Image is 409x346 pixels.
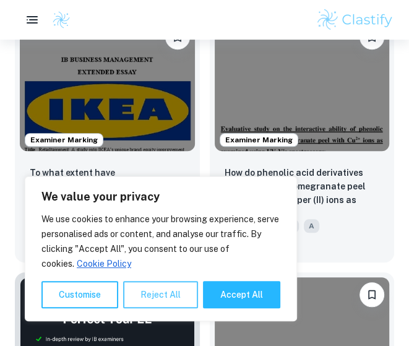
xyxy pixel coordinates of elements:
button: Reject All [123,281,198,308]
a: Examiner MarkingPlease log in to bookmark exemplarsTo what extent have IKEA's in-store retailtain... [15,15,200,262]
button: Please log in to bookmark exemplars [359,282,384,307]
a: Examiner MarkingPlease log in to bookmark exemplarsHow do phenolic acid derivatives obtained from... [210,15,395,262]
span: A [304,219,319,233]
img: Clastify logo [316,7,394,32]
p: We use cookies to enhance your browsing experience, serve personalised ads or content, and analys... [41,212,280,271]
img: Chemistry EE example thumbnail: How do phenolic acid derivatives obtaine [215,20,390,151]
button: Accept All [203,281,280,308]
p: We value your privacy [41,189,280,204]
button: Customise [41,281,118,308]
a: Cookie Policy [76,258,132,269]
span: Examiner Marking [25,134,103,145]
div: We value your privacy [25,176,297,321]
img: Business and Management EE example thumbnail: To what extent have IKEA's in-store reta [20,20,195,151]
p: To what extent have IKEA's in-store retailtainment strategies contributed to enhancing brand equi... [30,166,185,208]
img: Clastify logo [52,11,71,29]
span: Examiner Marking [220,134,298,145]
a: Clastify logo [45,11,71,29]
p: How do phenolic acid derivatives obtained from pomegranate peel interact with copper (II) ions as... [225,166,380,208]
